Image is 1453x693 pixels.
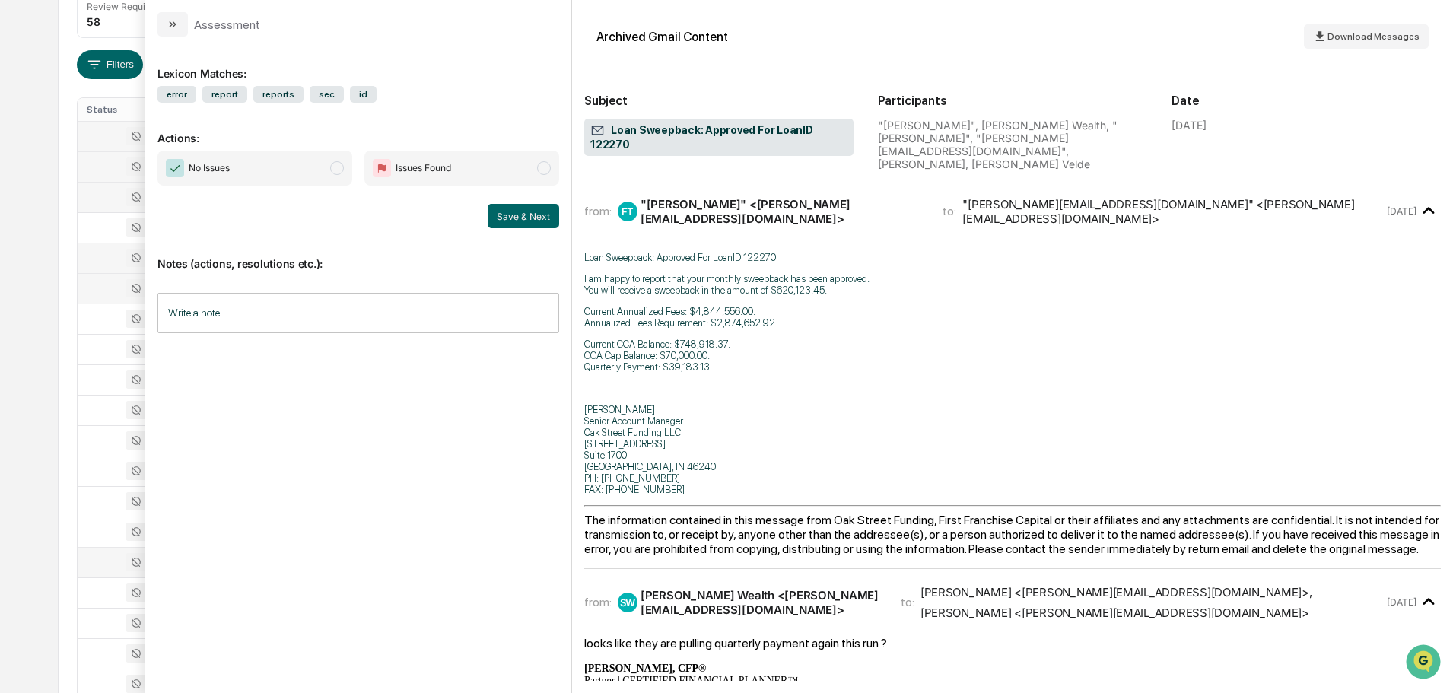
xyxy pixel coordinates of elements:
[15,116,43,144] img: 1746055101610-c473b297-6a78-478c-a979-82029cc54cd1
[584,339,1441,373] p: Current CCA Balance: $748,918.37. CCA Cap Balance: $70,000.00. Quarterly Payment: $39,183.13.
[161,207,166,219] span: •
[194,17,260,32] div: Assessment
[584,252,1441,556] span: The information contained in this message from Oak Street Funding, First Franchise Capital or the...
[9,293,102,320] a: 🔎Data Lookup
[596,30,728,44] div: Archived Gmail Content
[157,86,196,103] span: error
[920,585,1312,599] div: [PERSON_NAME] <[PERSON_NAME][EMAIL_ADDRESS][DOMAIN_NAME]> ,
[15,32,277,56] p: How can we help?
[584,636,1441,650] div: looks like they are pulling quarterly payment again this run ?
[641,588,882,617] div: [PERSON_NAME] Wealth <[PERSON_NAME][EMAIL_ADDRESS][DOMAIN_NAME]>
[1172,119,1207,132] div: [DATE]
[1387,205,1416,217] time: Friday, August 8, 2025 at 2:33:57 PM
[590,123,847,152] span: Loan Sweepback: Approved For LoanID 122270
[920,606,1309,620] div: [PERSON_NAME] <[PERSON_NAME][EMAIL_ADDRESS][DOMAIN_NAME]>
[169,207,200,219] span: [DATE]
[584,252,1441,263] p: Loan Sweepback: Approved For LoanID 122270
[259,121,277,139] button: Start new chat
[584,94,854,108] h2: Subject
[584,306,1441,329] p: Current Annualized Fees: $4,844,556.00. Annualized Fees Requirement: $2,874,652.92.
[1304,24,1429,49] button: Download Messages
[87,15,100,28] div: 58
[157,49,559,80] div: Lexicon Matches:
[878,94,1147,108] h2: Participants
[30,299,96,314] span: Data Lookup
[1327,31,1420,42] span: Download Messages
[1387,596,1416,608] time: Friday, August 8, 2025 at 2:42:12 PM
[584,663,707,674] b: [PERSON_NAME], CFP®
[166,159,184,177] img: Checkmark
[110,272,122,284] div: 🗄️
[584,273,1441,296] p: I am happy to report that your monthly sweepback has been approved. You will receive a sweepback ...
[584,675,1441,687] p: Partner | CERTIFIED FINANCIAL PLANNER™
[310,86,344,103] span: sec
[15,192,40,217] img: Chandler - Maia Wealth
[40,69,251,85] input: Clear
[943,204,956,218] span: to:
[15,272,27,284] div: 🖐️
[68,116,250,132] div: Start new chat
[78,98,176,121] th: Status
[202,86,247,103] span: report
[253,86,304,103] span: reports
[641,197,924,226] div: "[PERSON_NAME]" <[PERSON_NAME][EMAIL_ADDRESS][DOMAIN_NAME]>
[157,113,559,145] p: Actions:
[15,169,97,181] div: Past conversations
[107,335,184,348] a: Powered byPylon
[30,270,98,285] span: Preclearance
[488,204,559,228] button: Save & Next
[68,132,209,144] div: We're available if you need us!
[584,204,612,218] span: from:
[87,1,160,12] div: Review Required
[878,119,1147,170] div: "[PERSON_NAME]", [PERSON_NAME] Wealth, "[PERSON_NAME]", "[PERSON_NAME][EMAIL_ADDRESS][DOMAIN_NAME...
[157,239,559,270] p: Notes (actions, resolutions etc.):
[126,270,189,285] span: Attestations
[1404,643,1445,684] iframe: Open customer support
[584,595,612,609] span: from:
[151,336,184,348] span: Pylon
[618,593,637,612] div: SW
[9,264,104,291] a: 🖐️Preclearance
[236,166,277,184] button: See all
[373,159,391,177] img: Flag
[104,264,195,291] a: 🗄️Attestations
[962,197,1383,226] div: "[PERSON_NAME][EMAIL_ADDRESS][DOMAIN_NAME]" <[PERSON_NAME][EMAIL_ADDRESS][DOMAIN_NAME]>
[47,207,157,219] span: [PERSON_NAME] Wealth
[618,202,637,221] div: FT
[350,86,377,103] span: id
[77,50,143,79] button: Filters
[1172,94,1441,108] h2: Date
[189,161,230,176] span: No Issues
[15,300,27,313] div: 🔎
[32,116,59,144] img: 6558925923028_b42adfe598fdc8269267_72.jpg
[901,595,914,609] span: to:
[396,161,451,176] span: Issues Found
[584,404,1441,495] p: [PERSON_NAME] Senior Account Manager Oak Street Funding LLC [STREET_ADDRESS] Suite 1700 [GEOGRAPH...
